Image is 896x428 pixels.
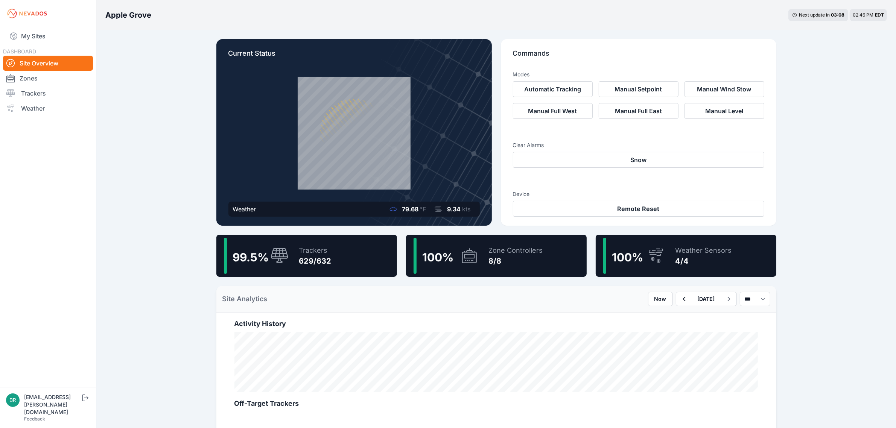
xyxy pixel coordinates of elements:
[222,294,268,304] h2: Site Analytics
[489,245,543,256] div: Zone Controllers
[447,205,461,213] span: 9.34
[853,12,873,18] span: 02:46 PM
[648,292,673,306] button: Now
[675,256,732,266] div: 4/4
[489,256,543,266] div: 8/8
[234,319,758,329] h2: Activity History
[513,103,593,119] button: Manual Full West
[299,245,332,256] div: Trackers
[6,393,20,407] img: brayden.sanford@nevados.solar
[233,205,256,214] div: Weather
[692,292,721,306] button: [DATE]
[24,416,45,422] a: Feedback
[831,12,844,18] div: 03 : 08
[406,235,587,277] a: 100%Zone Controllers8/8
[513,81,593,97] button: Automatic Tracking
[420,205,426,213] span: °F
[513,71,530,78] h3: Modes
[513,141,764,149] h3: Clear Alarms
[216,235,397,277] a: 99.5%Trackers629/632
[105,5,151,25] nav: Breadcrumb
[3,101,93,116] a: Weather
[402,205,419,213] span: 79.68
[596,235,776,277] a: 100%Weather Sensors4/4
[875,12,884,18] span: EDT
[299,256,332,266] div: 629/632
[228,48,480,65] p: Current Status
[685,81,764,97] button: Manual Wind Stow
[612,250,643,264] span: 100 %
[685,103,764,119] button: Manual Level
[3,27,93,45] a: My Sites
[513,152,764,168] button: Snow
[233,250,269,264] span: 99.5 %
[462,205,471,213] span: kts
[675,245,732,256] div: Weather Sensors
[3,48,36,55] span: DASHBOARD
[6,8,48,20] img: Nevados
[234,398,758,409] h2: Off-Target Trackers
[3,56,93,71] a: Site Overview
[105,10,151,20] h3: Apple Grove
[599,81,678,97] button: Manual Setpoint
[513,48,764,65] p: Commands
[599,103,678,119] button: Manual Full East
[513,201,764,217] button: Remote Reset
[3,71,93,86] a: Zones
[799,12,830,18] span: Next update in
[3,86,93,101] a: Trackers
[423,250,454,264] span: 100 %
[24,393,81,416] div: [EMAIL_ADDRESS][PERSON_NAME][DOMAIN_NAME]
[513,190,764,198] h3: Device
